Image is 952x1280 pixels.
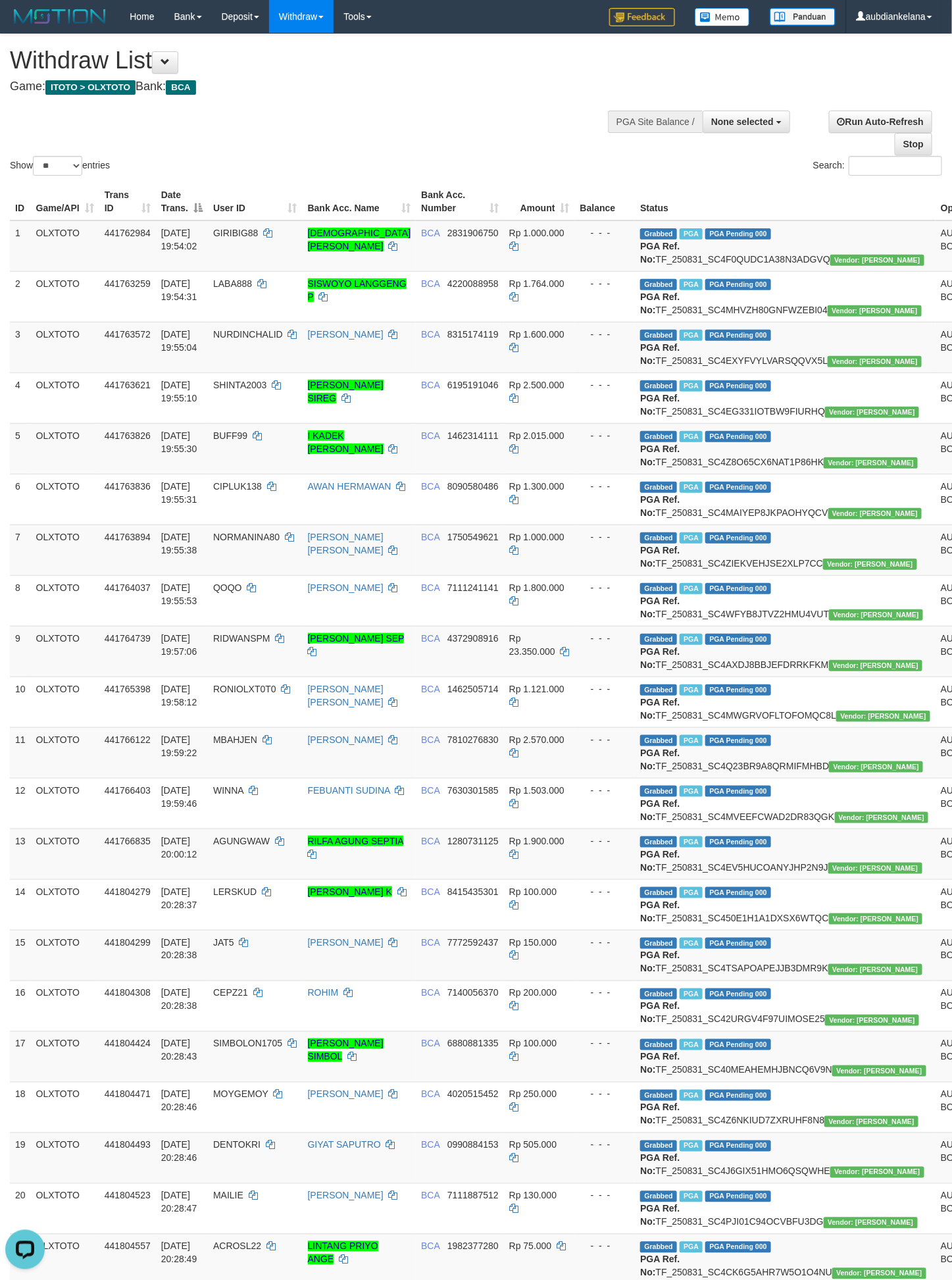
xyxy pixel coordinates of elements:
[640,482,677,493] span: Grabbed
[580,682,630,696] div: - - -
[580,581,630,594] div: - - -
[31,829,99,879] td: OLXTOTO
[828,305,922,317] span: Vendor URL: https://secure4.1velocity.biz
[640,342,680,366] b: PGA Ref. No:
[509,380,564,390] span: Rp 2.500.000
[705,482,771,493] span: PGA Pending
[640,1001,680,1025] b: PGA Ref. No:
[421,734,439,745] span: BCA
[421,278,439,289] span: BCA
[509,430,564,441] span: Rp 2.015.000
[31,474,99,525] td: OLXTOTO
[161,228,197,251] span: [DATE] 19:54:02
[105,532,151,542] span: 441763894
[213,633,270,644] span: RIDWANSPM
[31,727,99,778] td: OLXTOTO
[416,183,504,220] th: Bank Acc. Number: activate to sort column ascending
[829,660,923,671] span: Vendor URL: https://secure4.1velocity.biz
[10,981,31,1031] td: 16
[31,271,99,322] td: OLXTOTO
[5,5,45,45] button: Open LiveChat chat widget
[580,784,630,797] div: - - -
[640,596,680,619] b: PGA Ref. No:
[213,937,234,948] span: JAT5
[10,47,622,74] h1: Withdraw List
[635,626,936,677] td: TF_250831_SC4AXDJ8BBJEFDRRKFKM
[10,156,110,176] label: Show entries
[640,950,680,974] b: PGA Ref. No:
[580,733,630,746] div: - - -
[421,228,439,238] span: BCA
[447,836,499,846] span: Copy 1280731125 to clipboard
[680,279,703,290] span: Marked by aubdiankelana
[447,582,499,593] span: Copy 7111241141 to clipboard
[680,938,703,949] span: Marked by aubdeopetrik
[31,575,99,626] td: OLXTOTO
[161,1038,197,1062] span: [DATE] 20:28:43
[640,634,677,645] span: Grabbed
[829,609,923,621] span: Vendor URL: https://secure4.1velocity.biz
[161,734,197,758] span: [DATE] 19:59:22
[509,684,564,694] span: Rp 1.121.000
[10,220,31,272] td: 1
[640,1039,677,1050] span: Grabbed
[635,220,936,272] td: TF_250831_SC4F0QUDC1A38N3ADGVQ
[509,481,564,492] span: Rp 1.300.000
[705,988,771,1000] span: PGA Pending
[705,532,771,544] span: PGA Pending
[509,734,564,745] span: Rp 2.570.000
[10,474,31,525] td: 6
[161,582,197,606] span: [DATE] 19:55:53
[640,786,677,797] span: Grabbed
[105,582,151,593] span: 441764037
[447,430,499,441] span: Copy 1462314111 to clipboard
[580,936,630,949] div: - - -
[680,583,703,594] span: Marked by aubrezazulfa
[308,988,339,998] a: ROHIM
[308,785,390,796] a: FEBUANTI SUDINA
[213,734,257,745] span: MBAHJEN
[640,735,677,746] span: Grabbed
[213,886,257,897] span: LERSKUD
[10,778,31,829] td: 12
[161,886,197,910] span: [DATE] 20:28:37
[580,378,630,392] div: - - -
[509,532,564,542] span: Rp 1.000.000
[156,183,208,220] th: Date Trans.: activate to sort column descending
[421,582,439,593] span: BCA
[421,430,439,441] span: BCA
[308,734,384,745] a: [PERSON_NAME]
[509,278,564,289] span: Rp 1.764.000
[421,380,439,390] span: BCA
[10,322,31,372] td: 3
[705,836,771,848] span: PGA Pending
[213,228,258,238] span: GIRIBIG88
[213,481,262,492] span: CIPLUK138
[213,532,280,542] span: NORMANINA80
[640,798,680,822] b: PGA Ref. No:
[447,734,499,745] span: Copy 7810276830 to clipboard
[421,633,439,644] span: BCA
[105,278,151,289] span: 441763259
[31,423,99,474] td: OLXTOTO
[705,431,771,442] span: PGA Pending
[640,532,677,544] span: Grabbed
[705,735,771,746] span: PGA Pending
[705,786,771,797] span: PGA Pending
[640,380,677,392] span: Grabbed
[105,836,151,846] span: 441766835
[828,508,922,519] span: Vendor URL: https://secure4.1velocity.biz
[823,559,917,570] span: Vendor URL: https://secure4.1velocity.biz
[825,407,919,418] span: Vendor URL: https://secure4.1velocity.biz
[447,329,499,340] span: Copy 8315174119 to clipboard
[580,885,630,898] div: - - -
[640,545,680,569] b: PGA Ref. No:
[308,684,384,707] a: [PERSON_NAME] [PERSON_NAME]
[208,183,303,220] th: User ID: activate to sort column ascending
[308,937,384,948] a: [PERSON_NAME]
[421,329,439,340] span: BCA
[421,937,439,948] span: BCA
[705,938,771,949] span: PGA Pending
[10,829,31,879] td: 13
[640,748,680,771] b: PGA Ref. No:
